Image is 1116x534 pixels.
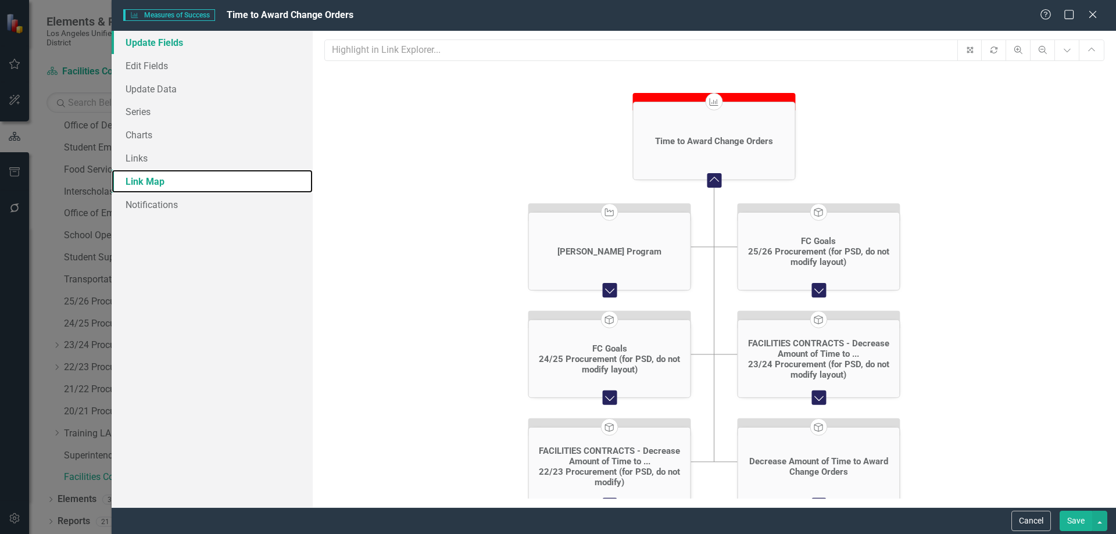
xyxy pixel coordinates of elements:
[1060,511,1092,531] button: Save
[324,40,958,61] input: Highlight in Link Explorer...
[655,136,773,146] div: Time to Award Change Orders
[1011,511,1051,531] button: Cancel
[741,456,896,477] div: Decrease Amount of Time to Award Change Orders
[738,456,899,477] a: Decrease Amount of Time to Award Change Orders
[227,9,353,20] span: Time to Award Change Orders
[741,338,896,359] div: FACILITIES CONTRACTS - Decrease Amount of Time to ...
[112,31,313,54] a: Update Fields
[112,146,313,170] a: Links
[652,136,776,146] a: Time to Award Change Orders
[592,343,627,354] div: FC Goals
[738,338,899,359] a: FACILITIES CONTRACTS - Decrease Amount of Time to ...
[112,193,313,216] a: Notifications
[801,236,836,246] div: FC Goals
[112,123,313,146] a: Charts
[555,246,664,257] a: [PERSON_NAME] Program
[112,54,313,77] a: Edit Fields
[528,354,690,375] span: 24/25 Procurement (for PSD, do not modify layout)
[528,467,690,488] span: 22/23 Procurement (for PSD, do not modify)
[531,446,687,467] div: FACILITIES CONTRACTS - Decrease Amount of Time to ...
[112,170,313,193] a: Link Map
[738,246,899,267] span: 25/26 Procurement (for PSD, do not modify layout)
[112,100,313,123] a: Series
[123,9,215,21] span: Measures of Success
[528,446,690,467] a: FACILITIES CONTRACTS - Decrease Amount of Time to ...
[112,77,313,101] a: Update Data
[557,246,661,257] div: [PERSON_NAME] Program
[589,343,629,354] a: FC Goals
[738,359,899,380] span: 23/24 Procurement (for PSD, do not modify layout)
[798,236,839,246] a: FC Goals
